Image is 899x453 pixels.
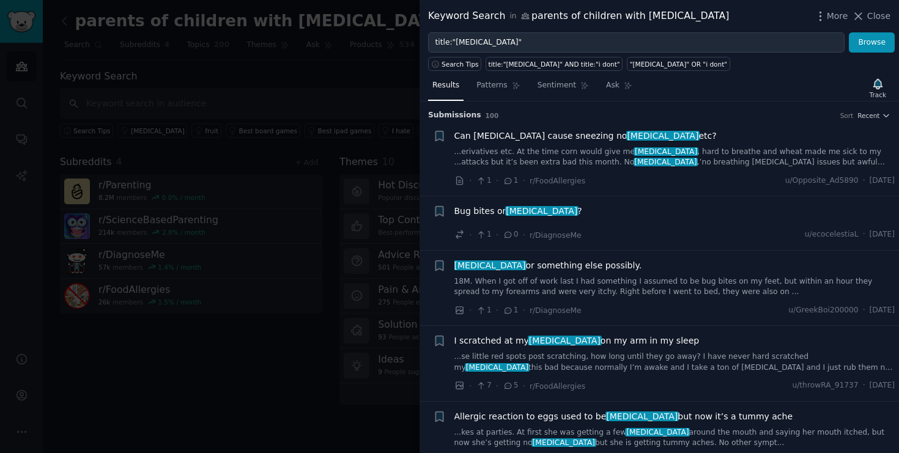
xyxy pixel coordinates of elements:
span: 5 [503,380,518,391]
span: · [496,229,498,241]
span: 1 [503,175,518,186]
span: [MEDICAL_DATA] [626,131,700,141]
span: r/DiagnoseMe [530,306,582,315]
a: Sentiment [533,76,593,101]
span: Patterns [476,80,507,91]
a: Patterns [472,76,524,101]
a: ...se little red spots post scratching, how long until they go away? I have never hard scratched ... [454,352,895,373]
span: u/ecocelestiaL [805,229,859,240]
button: Track [865,75,890,101]
span: 1 [476,229,491,240]
a: Can [MEDICAL_DATA] cause sneezing no[MEDICAL_DATA]etc? [454,130,717,142]
span: Allergic reaction to eggs used to be but now it’s a tummy ache [454,410,793,423]
span: [MEDICAL_DATA] [605,411,679,421]
span: · [523,304,525,317]
span: · [523,380,525,392]
span: in [509,11,516,22]
span: Can [MEDICAL_DATA] cause sneezing no etc? [454,130,717,142]
span: More [827,10,848,23]
button: Close [852,10,890,23]
span: Submission s [428,110,481,121]
span: Ask [606,80,620,91]
div: Track [870,90,886,99]
span: · [496,380,498,392]
span: 1 [503,305,518,316]
span: · [863,175,865,186]
span: 1 [476,175,491,186]
span: Sentiment [538,80,576,91]
span: · [523,174,525,187]
span: [DATE] [870,380,895,391]
a: [MEDICAL_DATA]or something else possibly. [454,259,642,272]
button: More [814,10,848,23]
span: 0 [503,229,518,240]
div: title:"[MEDICAL_DATA]" AND title:"i dont" [489,60,620,68]
span: · [523,229,525,241]
div: "[MEDICAL_DATA]" OR "i dont" [630,60,727,68]
span: · [496,304,498,317]
span: [MEDICAL_DATA] [505,206,579,216]
span: [MEDICAL_DATA] [528,336,601,345]
a: Results [428,76,464,101]
span: · [469,174,472,187]
button: Search Tips [428,57,481,71]
span: · [863,305,865,316]
span: u/throwRA_91737 [792,380,858,391]
span: [MEDICAL_DATA] [625,428,690,436]
a: 18M. When I got off of work last I had something I assumed to be bug bites on my feet, but within... [454,276,895,298]
button: Browse [849,32,895,53]
span: r/FoodAllergies [530,177,585,185]
span: u/Opposite_Ad5890 [785,175,859,186]
a: title:"[MEDICAL_DATA]" AND title:"i dont" [486,57,623,71]
a: ...erivatives etc. At the time corn would give me[MEDICAL_DATA], hard to breathe and wheat made m... [454,147,895,168]
span: [DATE] [870,229,895,240]
span: Results [432,80,459,91]
button: Recent [857,111,890,120]
span: Search Tips [442,60,479,68]
span: u/GreekBoi200000 [788,305,858,316]
span: · [469,229,472,241]
span: [MEDICAL_DATA] [634,147,698,156]
span: [MEDICAL_DATA] [453,260,527,270]
span: or something else possibly. [454,259,642,272]
span: [DATE] [870,175,895,186]
a: Allergic reaction to eggs used to be[MEDICAL_DATA]but now it’s a tummy ache [454,410,793,423]
span: 1 [476,305,491,316]
a: ...kes at parties. At first she was getting a few[MEDICAL_DATA]around the mouth and saying her mo... [454,427,895,449]
span: · [863,229,865,240]
span: · [863,380,865,391]
div: Keyword Search parents of children with [MEDICAL_DATA] [428,9,729,24]
span: [MEDICAL_DATA] [531,438,596,447]
a: Ask [602,76,637,101]
span: [MEDICAL_DATA] [634,158,698,166]
div: Sort [840,111,854,120]
span: 7 [476,380,491,391]
a: "[MEDICAL_DATA]" OR "i dont" [627,57,730,71]
span: [MEDICAL_DATA] [465,363,530,372]
span: Recent [857,111,879,120]
span: · [469,380,472,392]
span: I scratched at my on my arm in my sleep [454,334,700,347]
span: Bug bites or ? [454,205,582,218]
span: r/DiagnoseMe [530,231,582,240]
span: [DATE] [870,305,895,316]
span: 100 [486,112,499,119]
span: · [469,304,472,317]
span: r/FoodAllergies [530,382,585,391]
a: I scratched at my[MEDICAL_DATA]on my arm in my sleep [454,334,700,347]
a: Bug bites or[MEDICAL_DATA]? [454,205,582,218]
input: Try a keyword related to your business [428,32,845,53]
span: Close [867,10,890,23]
span: · [496,174,498,187]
